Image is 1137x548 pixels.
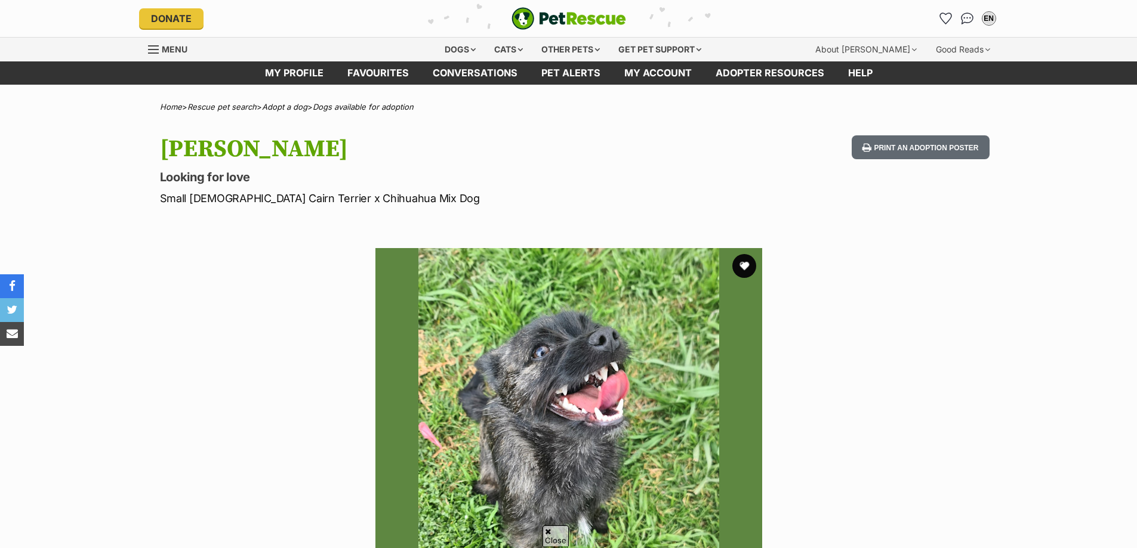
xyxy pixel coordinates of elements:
[961,13,973,24] img: chat-41dd97257d64d25036548639549fe6c8038ab92f7586957e7f3b1b290dea8141.svg
[139,8,204,29] a: Donate
[704,61,836,85] a: Adopter resources
[436,38,484,61] div: Dogs
[335,61,421,85] a: Favourites
[983,13,995,24] div: EN
[836,61,885,85] a: Help
[160,169,665,185] p: Looking for love
[533,38,608,61] div: Other pets
[979,9,999,28] button: My account
[160,135,665,163] h1: [PERSON_NAME]
[313,102,414,112] a: Dogs available for adoption
[187,102,257,112] a: Rescue pet search
[421,61,529,85] a: conversations
[160,190,665,206] p: Small [DEMOGRAPHIC_DATA] Cairn Terrier x Chihuahua Mix Dog
[512,7,626,30] a: PetRescue
[162,44,187,54] span: Menu
[486,38,531,61] div: Cats
[928,38,999,61] div: Good Reads
[512,7,626,30] img: logo-e224e6f780fb5917bec1dbf3a21bbac754714ae5b6737aabdf751b685950b380.svg
[807,38,925,61] div: About [PERSON_NAME]
[160,102,182,112] a: Home
[852,135,989,160] button: Print an adoption poster
[262,102,307,112] a: Adopt a dog
[253,61,335,85] a: My profile
[732,254,756,278] button: favourite
[529,61,612,85] a: Pet alerts
[130,103,1007,112] div: > > >
[543,525,569,546] span: Close
[148,38,196,59] a: Menu
[958,9,977,28] a: Conversations
[936,9,956,28] a: Favourites
[610,38,710,61] div: Get pet support
[612,61,704,85] a: My account
[936,9,999,28] ul: Account quick links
